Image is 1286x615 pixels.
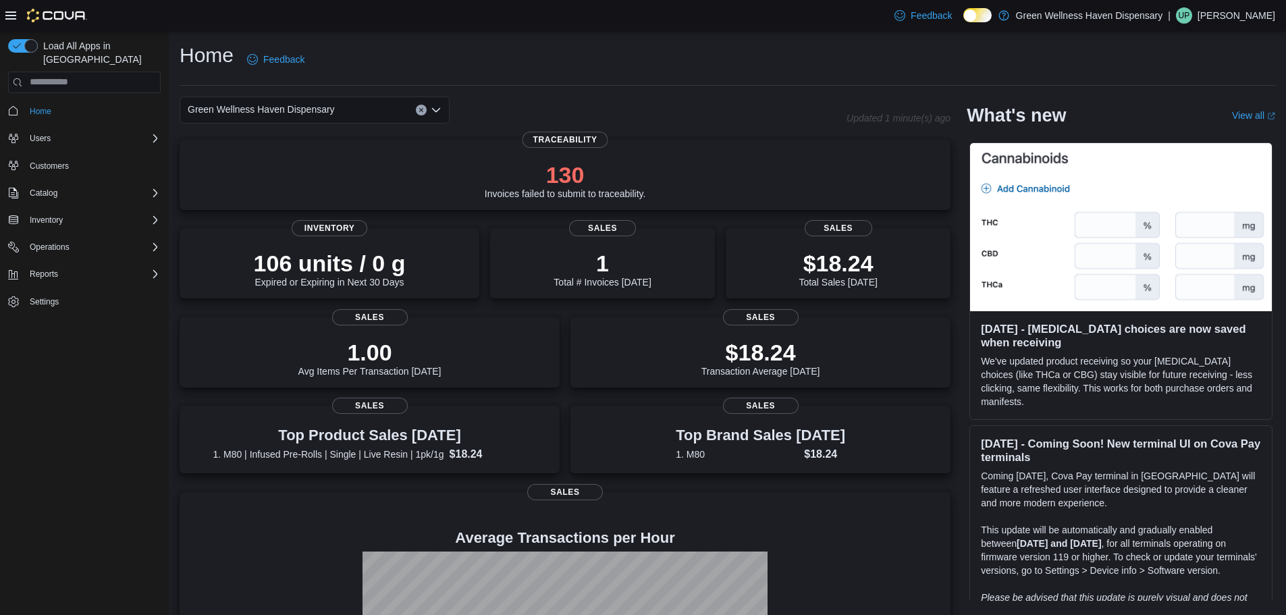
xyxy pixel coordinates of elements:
p: Updated 1 minute(s) ago [847,113,950,124]
p: This update will be automatically and gradually enabled between , for all terminals operating on ... [981,523,1261,577]
h3: Top Brand Sales [DATE] [676,427,845,444]
span: Sales [569,220,637,236]
p: $18.24 [799,250,877,277]
button: Home [3,101,166,121]
span: Catalog [30,188,57,198]
span: Inventory [30,215,63,225]
span: Reports [24,266,161,282]
span: Load All Apps in [GEOGRAPHIC_DATA] [38,39,161,66]
a: Home [24,103,57,119]
span: Customers [30,161,69,171]
button: Users [24,130,56,146]
h3: [DATE] - Coming Soon! New terminal UI on Cova Pay terminals [981,437,1261,464]
span: Reports [30,269,58,279]
p: We've updated product receiving so your [MEDICAL_DATA] choices (like THCa or CBG) stay visible fo... [981,354,1261,408]
span: Sales [527,484,603,500]
span: Traceability [523,132,608,148]
button: Catalog [24,185,63,201]
button: Open list of options [431,105,441,115]
a: View allExternal link [1232,110,1275,121]
button: Reports [24,266,63,282]
p: Coming [DATE], Cova Pay terminal in [GEOGRAPHIC_DATA] will feature a refreshed user interface des... [981,469,1261,510]
span: Users [30,133,51,144]
p: 106 units / 0 g [254,250,406,277]
dt: 1. M80 | Infused Pre-Rolls | Single | Live Resin | 1pk/1g [213,448,444,461]
span: Catalog [24,185,161,201]
button: Operations [3,238,166,257]
nav: Complex example [8,96,161,347]
svg: External link [1267,112,1275,120]
span: Operations [30,242,70,252]
span: Green Wellness Haven Dispensary [188,101,335,117]
div: Udit Patel [1176,7,1192,24]
div: Total Sales [DATE] [799,250,877,288]
span: Sales [332,398,408,414]
button: Operations [24,239,75,255]
button: Catalog [3,184,166,203]
h1: Home [180,42,234,69]
img: Cova [27,9,87,22]
button: Clear input [416,105,427,115]
h3: [DATE] - [MEDICAL_DATA] choices are now saved when receiving [981,322,1261,349]
div: Transaction Average [DATE] [701,339,820,377]
span: Inventory [292,220,367,236]
a: Settings [24,294,64,310]
div: Invoices failed to submit to traceability. [485,161,646,199]
h3: Top Product Sales [DATE] [213,427,526,444]
span: Users [24,130,161,146]
button: Users [3,129,166,148]
dd: $18.24 [450,446,527,462]
input: Dark Mode [963,8,992,22]
button: Inventory [24,212,68,228]
span: UP [1179,7,1190,24]
button: Inventory [3,211,166,230]
p: $18.24 [701,339,820,366]
span: Operations [24,239,161,255]
p: [PERSON_NAME] [1198,7,1275,24]
span: Settings [24,293,161,310]
p: Green Wellness Haven Dispensary [1016,7,1163,24]
p: 1 [554,250,651,277]
span: Sales [332,309,408,325]
p: 1.00 [298,339,441,366]
span: Feedback [911,9,952,22]
h4: Average Transactions per Hour [190,530,940,546]
div: Avg Items Per Transaction [DATE] [298,339,441,377]
span: Inventory [24,212,161,228]
span: Sales [805,220,872,236]
span: Sales [723,309,799,325]
a: Feedback [889,2,957,29]
button: Settings [3,292,166,311]
span: Sales [723,398,799,414]
span: Feedback [263,53,304,66]
div: Expired or Expiring in Next 30 Days [254,250,406,288]
span: Customers [24,157,161,174]
span: Settings [30,296,59,307]
p: | [1168,7,1171,24]
button: Customers [3,156,166,176]
span: Home [30,106,51,117]
div: Total # Invoices [DATE] [554,250,651,288]
a: Customers [24,158,74,174]
p: 130 [485,161,646,188]
h2: What's new [967,105,1066,126]
dt: 1. M80 [676,448,799,461]
a: Feedback [242,46,310,73]
span: Home [24,103,161,119]
strong: [DATE] and [DATE] [1017,538,1101,549]
button: Reports [3,265,166,284]
dd: $18.24 [804,446,845,462]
